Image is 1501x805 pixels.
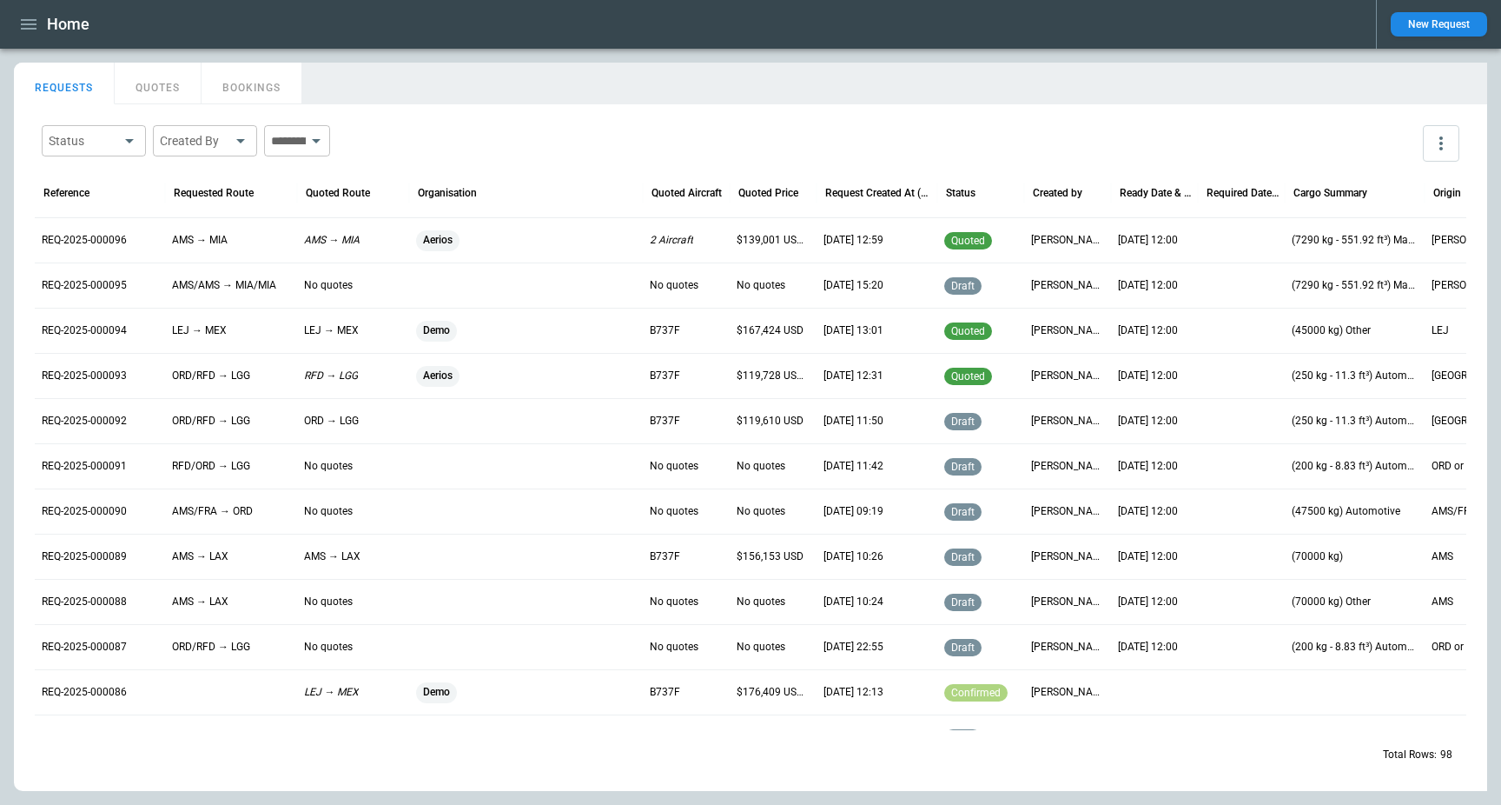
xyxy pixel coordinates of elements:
[650,414,680,429] p: B737F
[42,504,127,519] p: REQ-2025-000090
[1031,459,1104,474] p: Simon Watson
[825,187,933,199] div: Request Created At (UTC)
[737,323,803,338] p: $167,424 USD
[823,504,883,519] p: 26/08/2025 09:19
[823,459,883,474] p: 26/08/2025 11:42
[1207,187,1280,199] div: Required Date & Time (UTC)
[823,640,883,655] p: 22/08/2025 22:55
[823,323,883,338] p: 26/08/2025 13:01
[737,233,810,248] p: $139,001 USD - $181,440 USD
[304,414,359,429] p: ORD → LGG
[42,459,127,474] p: REQ-2025-000091
[1432,640,1485,655] p: ORD or RFD
[650,504,698,519] p: No quotes
[1118,323,1178,338] p: 26/08/2025 12:00
[948,551,978,563] span: draft
[416,670,457,715] span: Demo
[172,323,227,338] p: LEJ → MEX
[304,685,359,700] p: LEJ → MEX
[1432,459,1485,474] p: ORD or RFD
[1031,640,1104,655] p: Simon Watson
[1423,125,1459,162] button: more
[1292,323,1371,338] p: (45000 kg) Other
[306,187,370,199] div: Quoted Route
[946,187,975,199] div: Status
[42,369,127,383] p: REQ-2025-000093
[172,504,253,519] p: AMS/FRA → ORD
[823,549,883,564] p: 25/08/2025 10:26
[1031,278,1104,293] p: Simon Watson
[1118,369,1178,383] p: 05/09/2025 12:00
[202,63,302,104] button: BOOKINGS
[304,233,360,248] p: AMS → MIA
[737,595,785,609] p: No quotes
[1031,504,1104,519] p: Myles Cummins
[172,278,276,293] p: AMS/AMS → MIA/MIA
[1118,278,1178,293] p: 10/09/2025 12:00
[416,218,460,263] span: Aerios
[304,459,353,474] p: No quotes
[1292,504,1400,519] p: (47500 kg) Automotive
[1433,187,1461,199] div: Origin
[304,549,360,564] p: AMS → LAX
[1292,595,1371,609] p: (70000 kg) Other
[650,640,698,655] p: No quotes
[1033,187,1082,199] div: Created by
[418,187,477,199] div: Organisation
[737,685,810,700] p: $176,409 USD - $177,691 USD
[43,187,89,199] div: Reference
[948,416,978,428] span: draft
[1118,549,1178,564] p: 09/05/2025 12:00
[650,595,698,609] p: No quotes
[823,595,883,609] p: 25/08/2025 10:24
[304,369,358,383] p: RFD → LGG
[1383,748,1437,762] p: Total Rows:
[172,414,250,429] p: ORD/RFD → LGG
[650,278,698,293] p: No quotes
[42,323,127,338] p: REQ-2025-000094
[737,504,785,519] p: No quotes
[650,369,680,383] p: B737F
[1118,504,1178,519] p: 01/09/2025 12:00
[42,640,127,655] p: REQ-2025-000087
[1292,369,1418,383] p: (250 kg - 11.3 ft³) Automotive
[1292,278,1418,293] p: (7290 kg - 551.92 ft³) Machinery & Industrial Equipment
[416,354,460,398] span: Aerios
[737,414,803,429] p: $119,610 USD
[948,235,989,247] span: quoted
[47,14,89,35] h1: Home
[948,461,978,473] span: draft
[737,459,785,474] p: No quotes
[304,640,353,655] p: No quotes
[737,369,810,383] p: $119,728 USD - $120,796 USD
[948,687,1004,699] span: confirmed
[1118,595,1178,609] p: 09/05/2025 12:00
[172,595,228,609] p: AMS → LAX
[1031,233,1104,248] p: Simon Watson
[172,369,250,383] p: ORD/RFD → LGG
[1031,685,1104,700] p: Myles Cummins
[1031,549,1104,564] p: Simon Watson
[823,369,883,383] p: 26/08/2025 12:31
[1292,640,1418,655] p: (200 kg - 8.83 ft³) Automotive
[1432,323,1449,338] p: LEJ
[1440,748,1452,762] p: 98
[737,640,785,655] p: No quotes
[823,233,883,248] p: 27/08/2025 12:59
[1118,233,1178,248] p: 10/09/2025 12:00
[172,640,250,655] p: ORD/RFD → LGG
[823,685,883,700] p: 20/08/2025 12:13
[1031,414,1104,429] p: Simon Watson
[738,187,798,199] div: Quoted Price
[416,309,457,353] span: Demo
[42,595,127,609] p: REQ-2025-000088
[42,685,127,700] p: REQ-2025-000086
[1292,549,1343,564] p: (70000 kg)
[42,414,127,429] p: REQ-2025-000092
[737,549,803,564] p: $156,153 USD
[1118,414,1178,429] p: 05/09/2025 12:00
[1120,187,1194,199] div: Ready Date & Time (UTC)
[650,685,680,700] p: B737F
[948,325,989,337] span: quoted
[1118,640,1178,655] p: 10/06/2025 12:00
